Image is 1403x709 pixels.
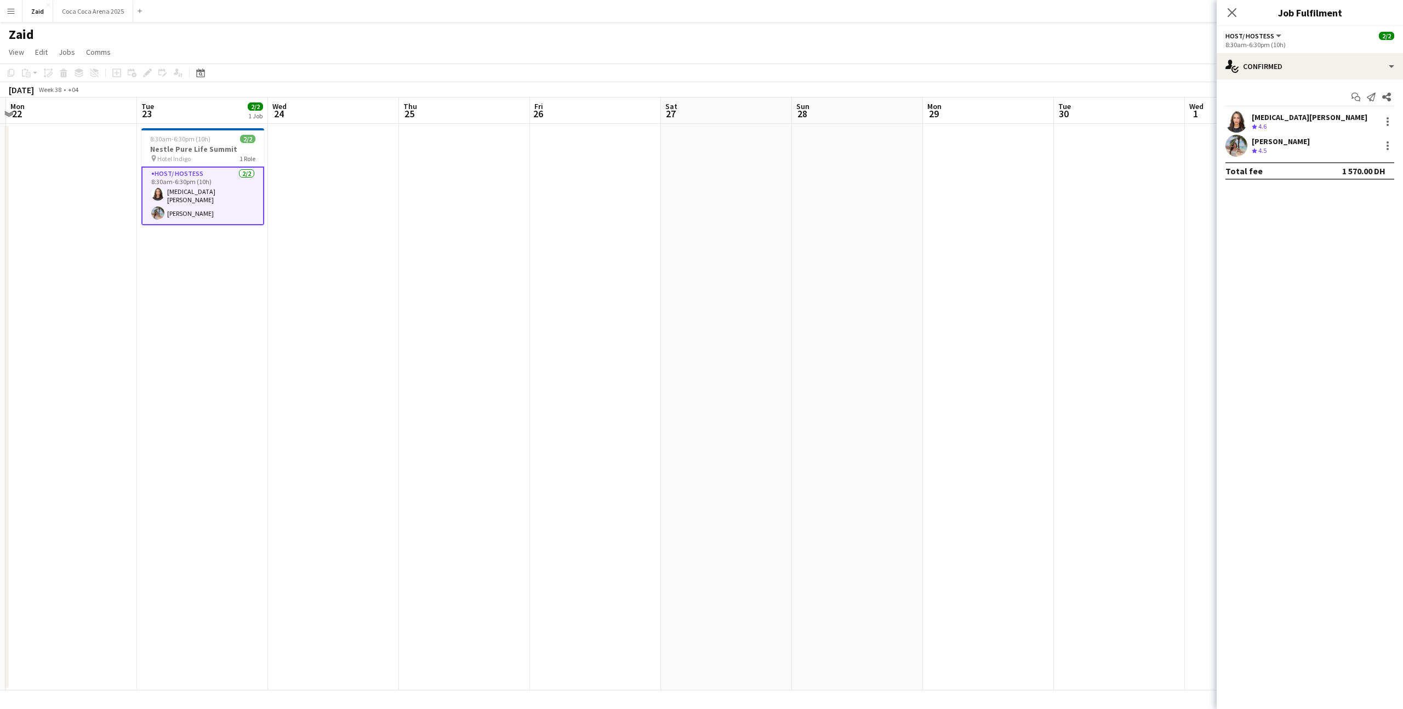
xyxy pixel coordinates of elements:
span: Fri [534,101,543,111]
span: View [9,47,24,57]
div: 1 Job [248,112,263,120]
span: 23 [140,107,154,120]
span: 4.6 [1258,122,1267,130]
span: 30 [1057,107,1071,120]
span: 1 [1188,107,1204,120]
a: Edit [31,45,52,59]
span: Week 38 [36,85,64,94]
span: Wed [272,101,287,111]
span: 8:30am-6:30pm (10h) [150,135,210,143]
span: Sat [665,101,677,111]
span: 27 [664,107,677,120]
div: 1 570.00 DH [1342,165,1385,176]
app-card-role: Host/ Hostess2/28:30am-6:30pm (10h)[MEDICAL_DATA][PERSON_NAME][PERSON_NAME] [141,167,264,225]
h3: Nestle Pure Life Summit [141,144,264,154]
div: +04 [68,85,78,94]
span: Edit [35,47,48,57]
div: [DATE] [9,84,34,95]
h3: Job Fulfilment [1217,5,1403,20]
a: View [4,45,28,59]
span: 24 [271,107,287,120]
h1: Zaid [9,26,34,43]
span: 4.5 [1258,146,1267,155]
span: 25 [402,107,417,120]
button: Zaid [22,1,53,22]
div: [PERSON_NAME] [1252,136,1310,146]
span: 2/2 [240,135,255,143]
a: Comms [82,45,115,59]
span: 26 [533,107,543,120]
span: 2/2 [1379,32,1394,40]
span: 29 [926,107,942,120]
span: Tue [1058,101,1071,111]
app-job-card: 8:30am-6:30pm (10h)2/2Nestle Pure Life Summit Hotel Indigo1 RoleHost/ Hostess2/28:30am-6:30pm (10... [141,128,264,225]
span: Tue [141,101,154,111]
span: 22 [9,107,25,120]
span: Hotel Indigo [157,155,191,163]
span: Comms [86,47,111,57]
span: 28 [795,107,809,120]
span: Mon [10,101,25,111]
button: Host/ Hostess [1225,32,1283,40]
span: Mon [927,101,942,111]
div: 8:30am-6:30pm (10h) [1225,41,1394,49]
div: Total fee [1225,165,1263,176]
span: Wed [1189,101,1204,111]
span: 1 Role [239,155,255,163]
span: Thu [403,101,417,111]
a: Jobs [54,45,79,59]
div: Confirmed [1217,53,1403,79]
span: 2/2 [248,102,263,111]
span: Jobs [59,47,75,57]
button: Coca Coca Arena 2025 [53,1,133,22]
span: Host/ Hostess [1225,32,1274,40]
div: [MEDICAL_DATA][PERSON_NAME] [1252,112,1367,122]
span: Sun [796,101,809,111]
